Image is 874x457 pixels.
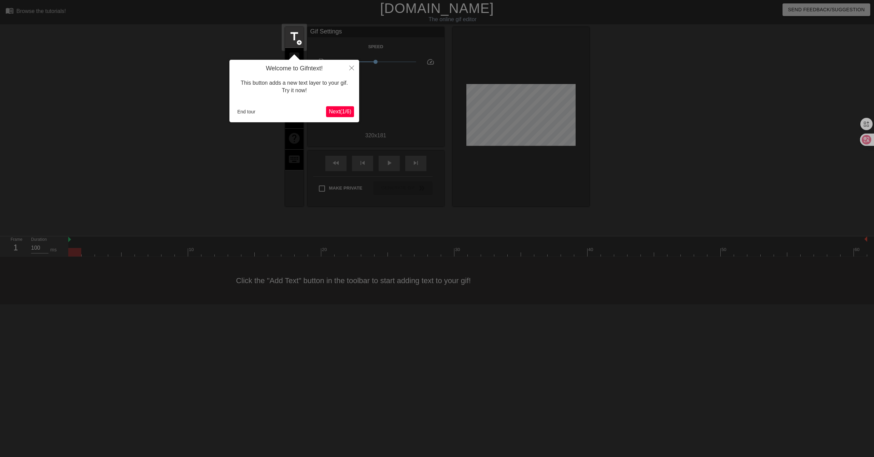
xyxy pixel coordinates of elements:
[235,65,354,72] h4: Welcome to Gifntext!
[344,60,359,75] button: Close
[326,106,354,117] button: Next
[235,72,354,101] div: This button adds a new text layer to your gif. Try it now!
[329,109,351,114] span: Next ( 1 / 6 )
[235,107,258,117] button: End tour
